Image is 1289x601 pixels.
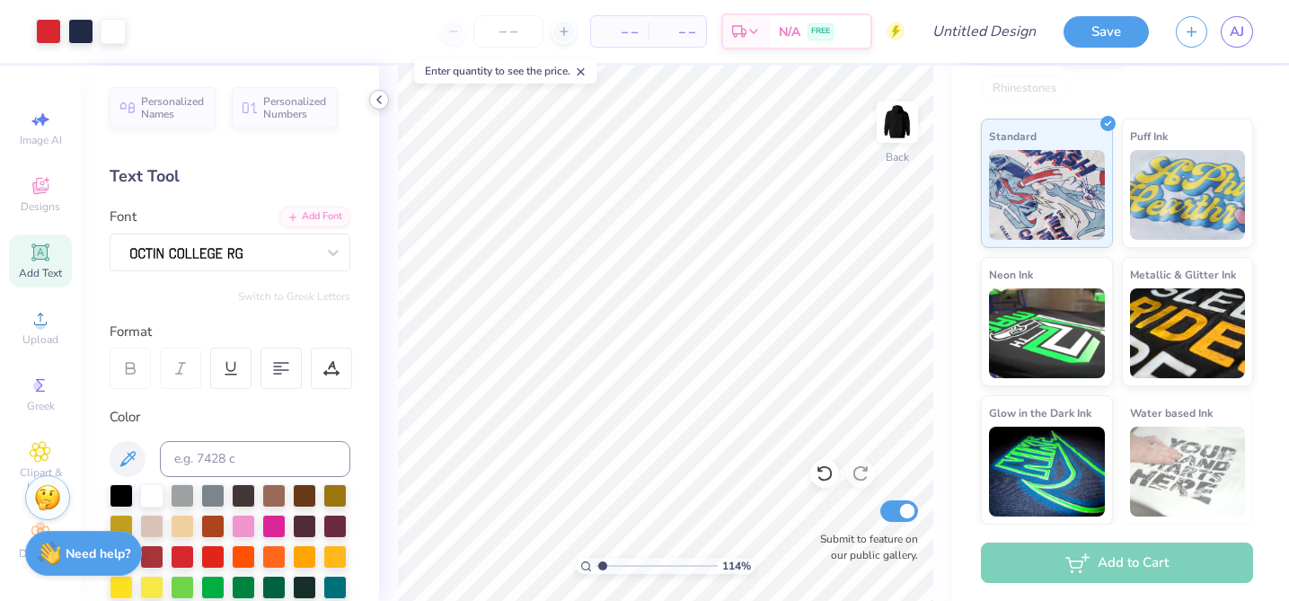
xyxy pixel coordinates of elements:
[1064,16,1149,48] button: Save
[66,545,130,562] strong: Need help?
[779,22,800,41] span: N/A
[1130,288,1246,378] img: Metallic & Glitter Ink
[27,399,55,413] span: Greek
[141,95,205,120] span: Personalized Names
[415,58,597,84] div: Enter quantity to see the price.
[602,22,638,41] span: – –
[110,322,352,342] div: Format
[279,207,350,227] div: Add Font
[989,427,1105,517] img: Glow in the Dark Ink
[722,558,751,574] span: 114 %
[20,133,62,147] span: Image AI
[981,75,1068,102] div: Rhinestones
[918,13,1050,49] input: Untitled Design
[19,546,62,561] span: Decorate
[1130,427,1246,517] img: Water based Ink
[1130,150,1246,240] img: Puff Ink
[811,25,830,38] span: FREE
[110,407,350,428] div: Color
[989,127,1037,146] span: Standard
[473,15,543,48] input: – –
[886,149,909,165] div: Back
[238,289,350,304] button: Switch to Greek Letters
[879,104,915,140] img: Back
[110,207,137,227] label: Font
[21,199,60,214] span: Designs
[1221,16,1253,48] a: AJ
[22,332,58,347] span: Upload
[1130,265,1236,284] span: Metallic & Glitter Ink
[1230,22,1244,42] span: AJ
[110,164,350,189] div: Text Tool
[989,265,1033,284] span: Neon Ink
[1130,127,1168,146] span: Puff Ink
[989,150,1105,240] img: Standard
[989,288,1105,378] img: Neon Ink
[1130,403,1213,422] span: Water based Ink
[9,465,72,494] span: Clipart & logos
[810,531,918,563] label: Submit to feature on our public gallery.
[659,22,695,41] span: – –
[160,441,350,477] input: e.g. 7428 c
[263,95,327,120] span: Personalized Numbers
[989,403,1091,422] span: Glow in the Dark Ink
[19,266,62,280] span: Add Text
